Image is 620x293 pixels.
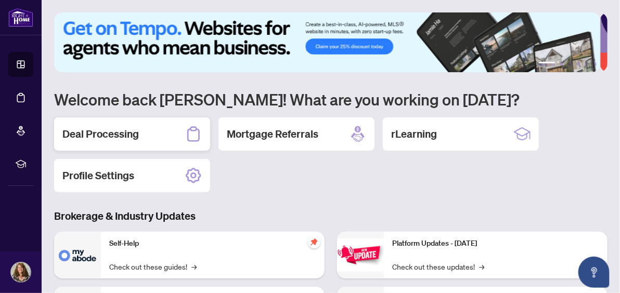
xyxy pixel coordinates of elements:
h1: Welcome back [PERSON_NAME]! What are you working on [DATE]? [54,89,608,109]
span: pushpin [308,236,320,248]
button: 2 [560,62,564,66]
h3: Brokerage & Industry Updates [54,209,608,223]
button: 5 [585,62,589,66]
img: Platform Updates - June 23, 2025 [337,238,384,271]
img: Self-Help [54,232,101,278]
button: Open asap [578,257,610,288]
h2: rLearning [391,127,437,141]
p: Self-Help [109,238,316,249]
h2: Deal Processing [62,127,139,141]
img: Profile Icon [11,262,31,282]
img: logo [8,8,33,27]
h2: Mortgage Referrals [227,127,318,141]
button: 1 [539,62,556,66]
span: → [479,261,484,272]
span: → [191,261,197,272]
h2: Profile Settings [62,168,134,183]
a: Check out these updates!→ [392,261,484,272]
a: Check out these guides!→ [109,261,197,272]
button: 3 [568,62,572,66]
img: Slide 0 [54,12,600,72]
p: Platform Updates - [DATE] [392,238,599,249]
button: 4 [576,62,580,66]
button: 6 [593,62,597,66]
